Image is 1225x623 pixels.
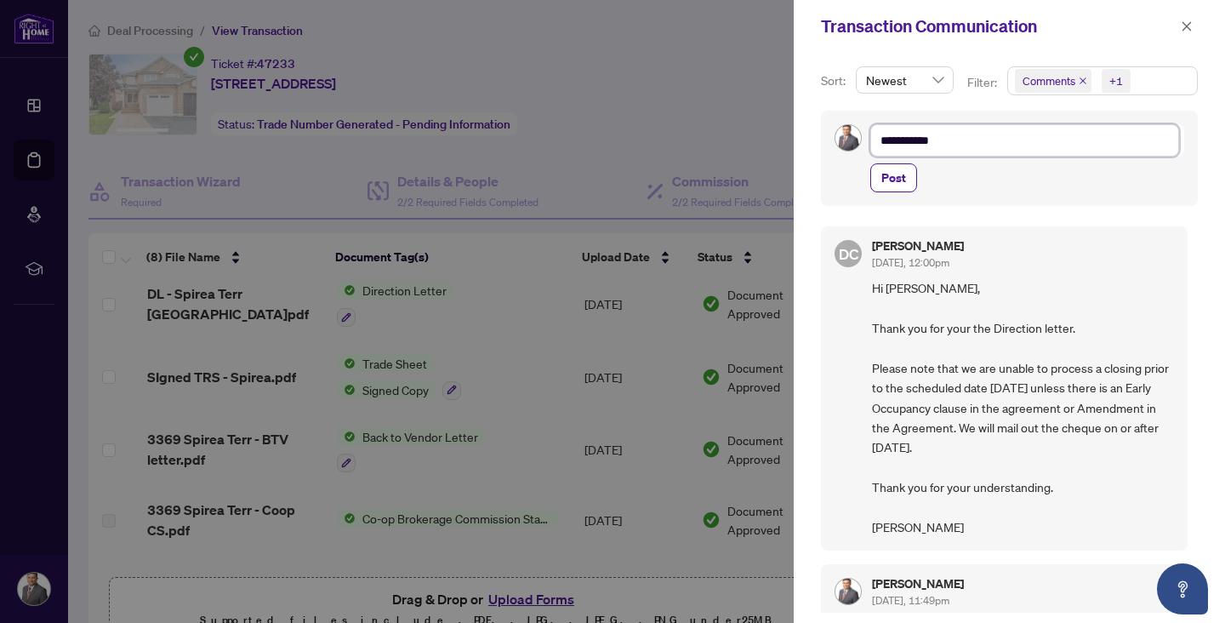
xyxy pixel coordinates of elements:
img: Profile Icon [835,579,861,604]
span: Comments [1015,69,1091,93]
span: [DATE], 12:00pm [872,256,949,269]
button: Post [870,163,917,192]
span: close [1079,77,1087,85]
span: DC [838,243,858,266]
span: [DATE], 11:49pm [872,594,949,607]
h5: [PERSON_NAME] [872,240,964,252]
p: Sort: [821,71,849,90]
span: Comments [1023,72,1075,89]
div: Transaction Communication [821,14,1176,39]
div: +1 [1109,72,1123,89]
span: close [1181,20,1193,32]
span: Hi [PERSON_NAME], Thank you for your the Direction letter. Please note that we are unable to proc... [872,278,1174,537]
p: Filter: [967,73,1000,92]
h5: [PERSON_NAME] [872,578,964,590]
span: Newest [866,67,943,93]
button: Open asap [1157,563,1208,614]
img: Profile Icon [835,125,861,151]
span: Post [881,164,906,191]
